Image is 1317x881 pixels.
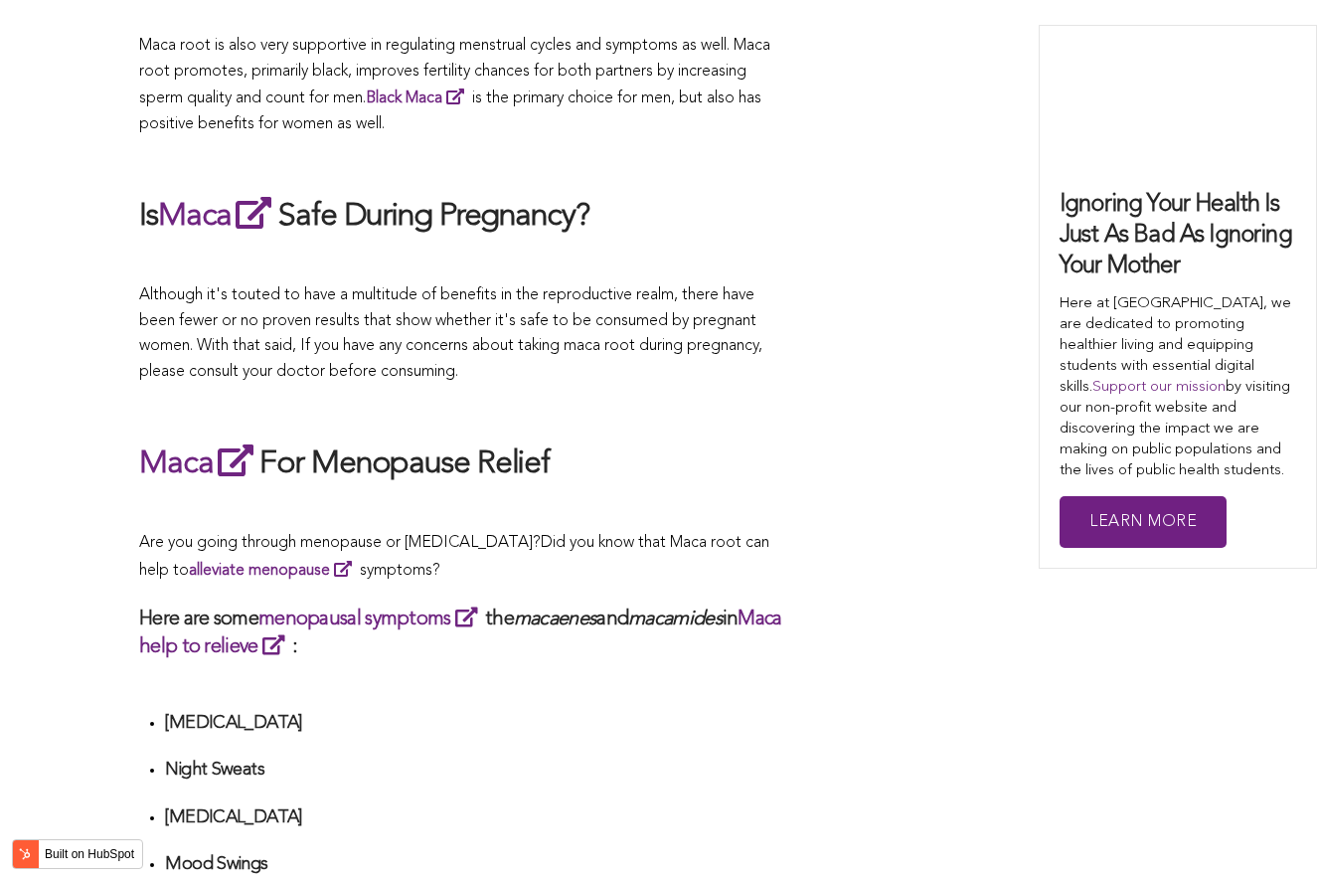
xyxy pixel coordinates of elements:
em: macaenes [514,610,596,629]
em: macamides [628,610,723,629]
h4: [MEDICAL_DATA] [165,712,785,735]
a: Maca [139,448,259,480]
a: Maca [158,201,278,233]
a: Maca help to relieve [139,610,782,657]
a: Learn More [1060,496,1227,549]
span: Maca root is also very supportive in regulating menstrual cycles and symptoms as well. Maca root ... [139,38,770,132]
h2: For Menopause Relief [139,440,785,486]
a: Black Maca [366,90,472,106]
h2: Is Safe During Pregnancy? [139,193,785,239]
strong: Black Maca [366,90,442,106]
span: Although it's touted to have a multitude of benefits in the reproductive realm, there have been f... [139,287,762,380]
h4: Mood Swings [165,853,785,876]
img: HubSpot sprocket logo [13,842,37,866]
label: Built on HubSpot [37,841,142,867]
a: menopausal symptoms [258,610,485,629]
h4: [MEDICAL_DATA] [165,806,785,829]
iframe: Chat Widget [1218,786,1317,881]
h4: Night Sweats [165,759,785,782]
h3: Here are some the and in : [139,605,785,660]
button: Built on HubSpot [12,839,143,869]
a: alleviate menopause [189,563,360,579]
span: Are you going through menopause or [MEDICAL_DATA]? [139,535,541,551]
